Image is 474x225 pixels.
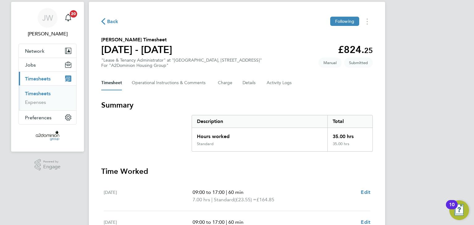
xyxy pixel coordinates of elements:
[35,159,61,171] a: Powered byEngage
[361,189,370,195] span: Edit
[101,166,373,176] h3: Time Worked
[42,14,53,22] span: JW
[338,44,373,55] app-decimal: £824.
[193,189,225,195] span: 09:00 to 17:00
[25,115,52,121] span: Preferences
[228,219,243,225] span: 60 min
[327,115,372,128] div: Total
[192,115,373,152] div: Summary
[192,128,327,141] div: Hours worked
[62,8,74,28] a: 20
[362,17,373,26] button: Timesheets Menu
[19,85,76,110] div: Timesheets
[25,62,36,68] span: Jobs
[19,131,77,141] a: Go to home page
[267,76,293,90] button: Activity Logs
[256,197,274,202] span: £164.85
[335,18,354,24] span: Following
[226,219,227,225] span: |
[361,219,370,225] span: Edit
[318,58,342,68] span: This timesheet was manually created.
[19,30,77,38] span: Jack Whitehouse
[101,36,172,43] h2: [PERSON_NAME] Timesheet
[19,44,76,58] button: Network
[344,58,373,68] span: This timesheet is Submitted.
[107,18,118,25] span: Back
[327,128,372,141] div: 35.00 hrs
[101,63,262,68] div: For "A2Dominion Housing Group"
[25,76,51,82] span: Timesheets
[36,131,59,141] img: a2dominion-logo-retina.png
[449,205,455,213] div: 10
[234,197,256,202] span: (£23.55) =
[193,197,210,202] span: 7.00 hrs
[226,189,227,195] span: |
[243,76,257,90] button: Details
[101,18,118,25] button: Back
[211,197,213,202] span: |
[364,46,373,55] span: 25
[228,189,243,195] span: 60 min
[19,72,76,85] button: Timesheets
[214,196,234,203] span: Standard
[193,219,225,225] span: 09:00 to 17:00
[25,48,44,54] span: Network
[101,43,172,56] h1: [DATE] - [DATE]
[192,115,327,128] div: Description
[25,99,46,105] a: Expenses
[101,76,122,90] button: Timesheet
[327,141,372,151] div: 35.00 hrs
[449,200,469,220] button: Open Resource Center, 10 new notifications
[101,100,373,110] h3: Summary
[70,10,77,18] span: 20
[19,8,77,38] a: JW[PERSON_NAME]
[11,2,84,152] nav: Main navigation
[25,91,51,96] a: Timesheets
[104,189,193,203] div: [DATE]
[43,164,60,170] span: Engage
[361,189,370,196] a: Edit
[19,58,76,72] button: Jobs
[132,76,208,90] button: Operational Instructions & Comments
[197,141,214,146] div: Standard
[101,58,262,68] div: "Lease & Tenancy Administrator" at "[GEOGRAPHIC_DATA], [STREET_ADDRESS]"
[330,17,359,26] button: Following
[19,111,76,124] button: Preferences
[218,76,233,90] button: Charge
[43,159,60,164] span: Powered by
